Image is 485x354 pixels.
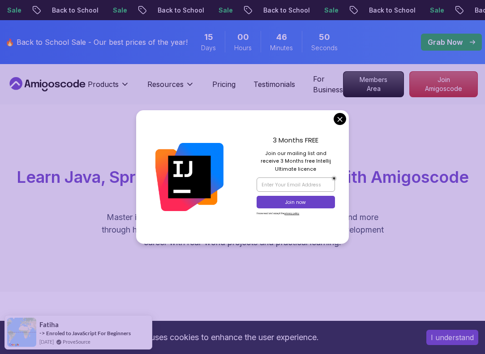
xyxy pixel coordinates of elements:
[17,167,469,205] span: Learn Java, Spring Boot, DevOps & More with Amigoscode Premium Courses
[46,330,131,337] a: Enroled to JavaScript For Beginners
[319,31,330,43] span: 50 Seconds
[343,72,403,97] p: Members Area
[307,6,368,15] p: Back to School
[234,43,252,52] span: Hours
[39,329,45,337] span: ->
[343,71,404,97] a: Members Area
[368,6,397,15] p: Sale
[7,318,36,347] img: provesource social proof notification image
[262,6,291,15] p: Sale
[212,79,236,90] a: Pricing
[237,31,249,43] span: 0 Hours
[39,338,54,345] span: [DATE]
[428,37,463,47] p: Grab Now
[88,79,119,90] p: Products
[313,73,343,95] a: For Business
[157,6,185,15] p: Sale
[63,338,90,345] a: ProveSource
[5,37,188,47] p: 🔥 Back to School Sale - Our best prices of the year!
[276,31,287,43] span: 46 Minutes
[426,330,478,345] button: Accept cookies
[410,72,477,97] p: Join Amigoscode
[413,6,474,15] p: Back to School
[202,6,262,15] p: Back to School
[253,79,295,90] a: Testimonials
[7,328,413,347] div: This website uses cookies to enhance the user experience.
[311,43,338,52] span: Seconds
[204,31,213,43] span: 15 Days
[92,211,393,249] p: Master in-demand skills like Java, Spring Boot, DevOps, React, and more through hands-on, expert-...
[39,321,59,328] span: Fatiha
[409,71,478,97] a: Join Amigoscode
[270,43,293,52] span: Minutes
[88,79,129,97] button: Products
[201,43,216,52] span: Days
[147,79,184,90] p: Resources
[96,6,157,15] p: Back to School
[147,79,194,97] button: Resources
[51,6,80,15] p: Sale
